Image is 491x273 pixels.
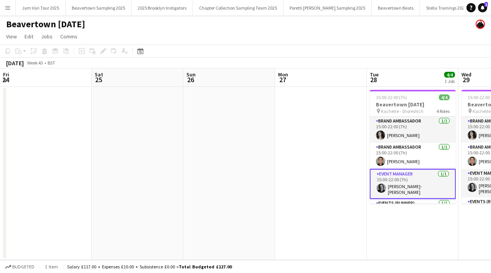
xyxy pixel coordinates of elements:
[67,264,232,270] div: Salary £117.00 + Expenses £10.00 + Subsistence £0.00 =
[6,33,17,40] span: View
[16,0,66,15] button: Jam Van Tour 2025
[25,33,33,40] span: Edit
[57,31,81,41] a: Comms
[476,20,485,29] app-user-avatar: Danielle Ferguson
[193,0,283,15] button: Chapter Collection Sampling Team 2025
[381,108,423,114] span: Kachette - Shoreditch
[186,71,196,78] span: Sun
[12,264,35,270] span: Budgeted
[185,75,196,84] span: 26
[283,0,372,15] button: Poretti [PERSON_NAME] Sampling 2025
[460,75,471,84] span: 29
[370,143,456,169] app-card-role: Brand Ambassador1/115:00-22:00 (7h)[PERSON_NAME]
[66,0,132,15] button: Beavertown Sampling 2025
[372,0,420,15] button: Beavertown Beats
[3,31,20,41] a: View
[179,264,232,270] span: Total Budgeted £127.00
[370,71,379,78] span: Tue
[278,71,288,78] span: Mon
[38,31,56,41] a: Jobs
[437,108,450,114] span: 4 Roles
[41,33,53,40] span: Jobs
[21,31,36,41] a: Edit
[370,199,456,227] app-card-role: Events (Runner)1/1
[6,18,85,30] h1: Beavertown [DATE]
[370,169,456,199] app-card-role: Event Manager1/115:00-22:00 (7h)[PERSON_NAME]-[PERSON_NAME]
[461,71,471,78] span: Wed
[370,90,456,204] app-job-card: 15:00-22:00 (7h)4/4Beavertown [DATE] Kachette - Shoreditch4 RolesBrand Ambassador1/115:00-22:00 (...
[370,117,456,143] app-card-role: Brand Ambassador1/115:00-22:00 (7h)[PERSON_NAME]
[95,71,103,78] span: Sat
[25,60,44,66] span: Week 43
[444,72,455,78] span: 4/4
[484,2,488,7] span: 1
[6,59,24,67] div: [DATE]
[42,264,61,270] span: 1 item
[478,3,487,12] a: 1
[369,75,379,84] span: 28
[132,0,193,15] button: 2025 Brooklyn Instigators
[370,101,456,108] h3: Beavertown [DATE]
[2,75,9,84] span: 24
[3,71,9,78] span: Fri
[60,33,77,40] span: Comms
[277,75,288,84] span: 27
[445,78,455,84] div: 1 Job
[376,94,407,100] span: 15:00-22:00 (7h)
[48,60,55,66] div: BST
[439,94,450,100] span: 4/4
[420,0,473,15] button: Stella Trainings 2025
[94,75,103,84] span: 25
[4,263,36,271] button: Budgeted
